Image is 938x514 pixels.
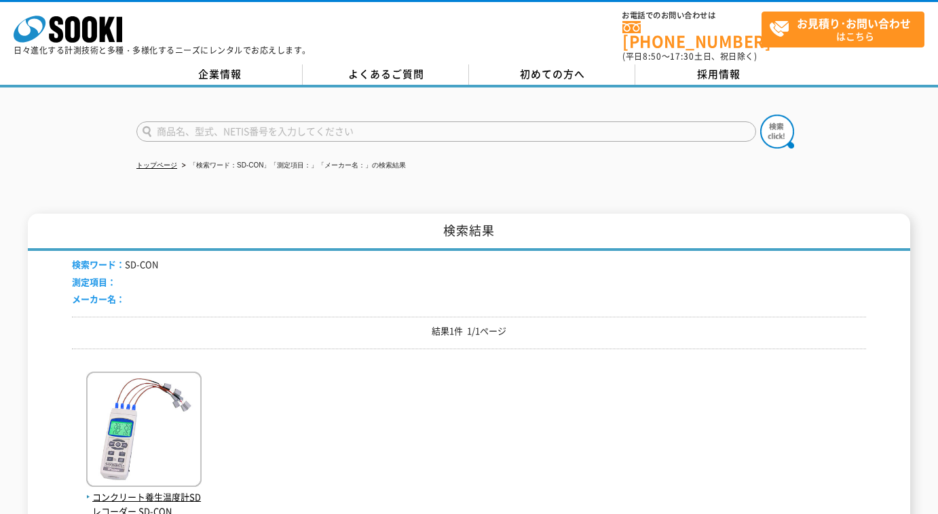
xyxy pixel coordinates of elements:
[136,161,177,169] a: トップページ
[72,275,116,288] span: 測定項目：
[72,324,866,338] p: 結果1件 1/1ページ
[72,258,125,271] span: 検索ワード：
[86,372,202,490] img: SD-CON
[303,64,469,85] a: よくあるご質問
[179,159,406,173] li: 「検索ワード：SD-CON」「測定項目：」「メーカー名：」の検索結果
[643,50,662,62] span: 8:50
[14,46,311,54] p: 日々進化する計測技術と多種・多様化するニーズにレンタルでお応えします。
[622,21,762,49] a: [PHONE_NUMBER]
[72,258,158,272] li: SD-CON
[769,12,924,46] span: はこちら
[762,12,924,47] a: お見積り･お問い合わせはこちら
[136,121,756,142] input: 商品名、型式、NETIS番号を入力してください
[136,64,303,85] a: 企業情報
[520,66,585,81] span: 初めての方へ
[760,115,794,149] img: btn_search.png
[622,12,762,20] span: お電話でのお問い合わせは
[72,292,125,305] span: メーカー名：
[469,64,635,85] a: 初めての方へ
[28,214,910,251] h1: 検索結果
[797,15,911,31] strong: お見積り･お問い合わせ
[622,50,757,62] span: (平日 ～ 土日、祝日除く)
[670,50,694,62] span: 17:30
[635,64,802,85] a: 採用情報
